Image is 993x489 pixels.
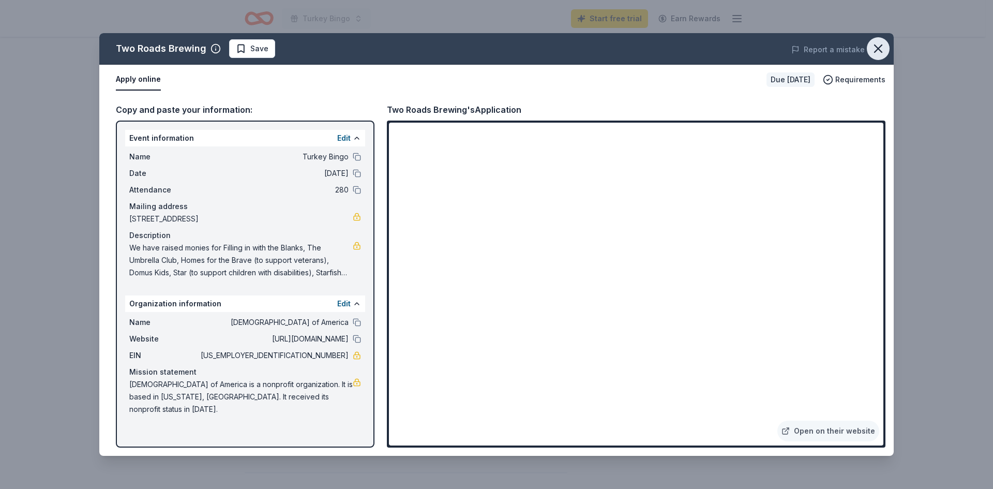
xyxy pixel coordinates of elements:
span: Name [129,151,199,163]
span: Requirements [835,73,885,86]
div: Organization information [125,295,365,312]
a: Open on their website [777,421,879,441]
span: [STREET_ADDRESS] [129,213,353,225]
span: EIN [129,349,199,362]
div: Description [129,229,361,242]
div: Two Roads Brewing [116,40,206,57]
button: Requirements [823,73,885,86]
div: Due [DATE] [766,72,815,87]
span: [DEMOGRAPHIC_DATA] of America [199,316,349,329]
div: Two Roads Brewing's Application [387,103,521,116]
span: [DATE] [199,167,349,180]
span: Date [129,167,199,180]
button: Report a mistake [791,43,865,56]
button: Edit [337,132,351,144]
span: [URL][DOMAIN_NAME] [199,333,349,345]
span: Website [129,333,199,345]
span: Attendance [129,184,199,196]
span: Turkey Bingo [199,151,349,163]
div: Copy and paste your information: [116,103,374,116]
span: We have raised monies for Filling in with the Blanks, The Umbrella Club, Homes for the Brave (to ... [129,242,353,279]
button: Apply online [116,69,161,91]
span: Name [129,316,199,329]
div: Mailing address [129,200,361,213]
span: Save [250,42,268,55]
button: Edit [337,298,351,310]
button: Save [229,39,275,58]
div: Mission statement [129,366,361,378]
span: 280 [199,184,349,196]
div: Event information [125,130,365,146]
span: [DEMOGRAPHIC_DATA] of America is a nonprofit organization. It is based in [US_STATE], [GEOGRAPHIC... [129,378,353,416]
span: [US_EMPLOYER_IDENTIFICATION_NUMBER] [199,349,349,362]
